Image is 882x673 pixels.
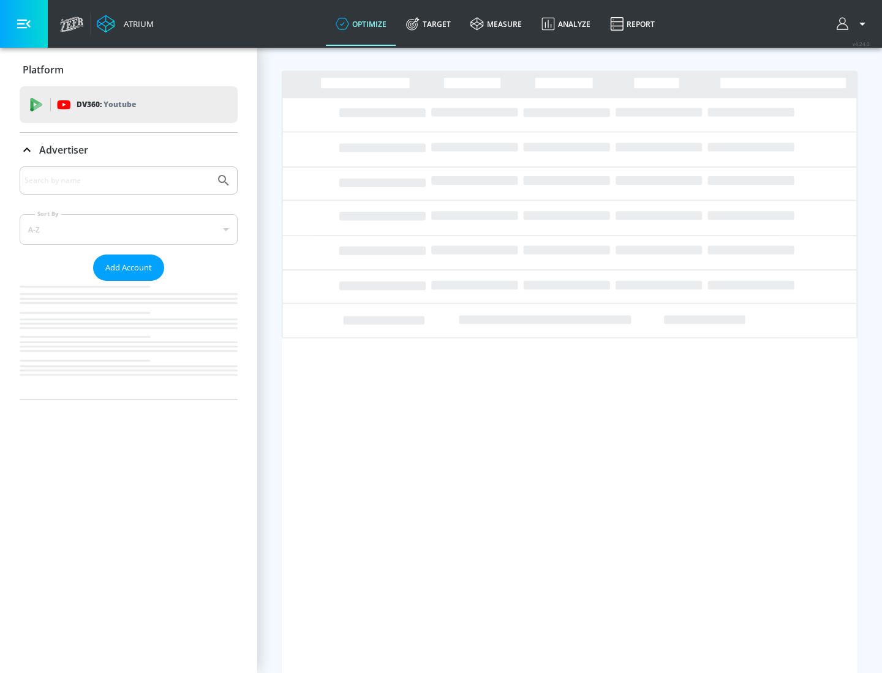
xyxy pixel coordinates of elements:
div: Advertiser [20,133,238,167]
div: Advertiser [20,166,238,400]
a: measure [461,2,532,46]
a: Target [396,2,461,46]
div: A-Z [20,214,238,245]
p: Youtube [104,98,136,111]
span: v 4.24.0 [853,40,870,47]
p: Platform [23,63,64,76]
div: DV360: Youtube [20,86,238,123]
input: Search by name [24,173,210,188]
a: Analyze [532,2,600,46]
a: Report [600,2,665,46]
div: Atrium [119,18,154,29]
button: Add Account [93,255,164,281]
p: DV360: [77,98,136,111]
span: Add Account [105,261,152,275]
div: Platform [20,53,238,87]
a: Atrium [97,15,154,33]
p: Advertiser [39,143,88,157]
label: Sort By [35,210,61,218]
nav: list of Advertiser [20,281,238,400]
a: optimize [326,2,396,46]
